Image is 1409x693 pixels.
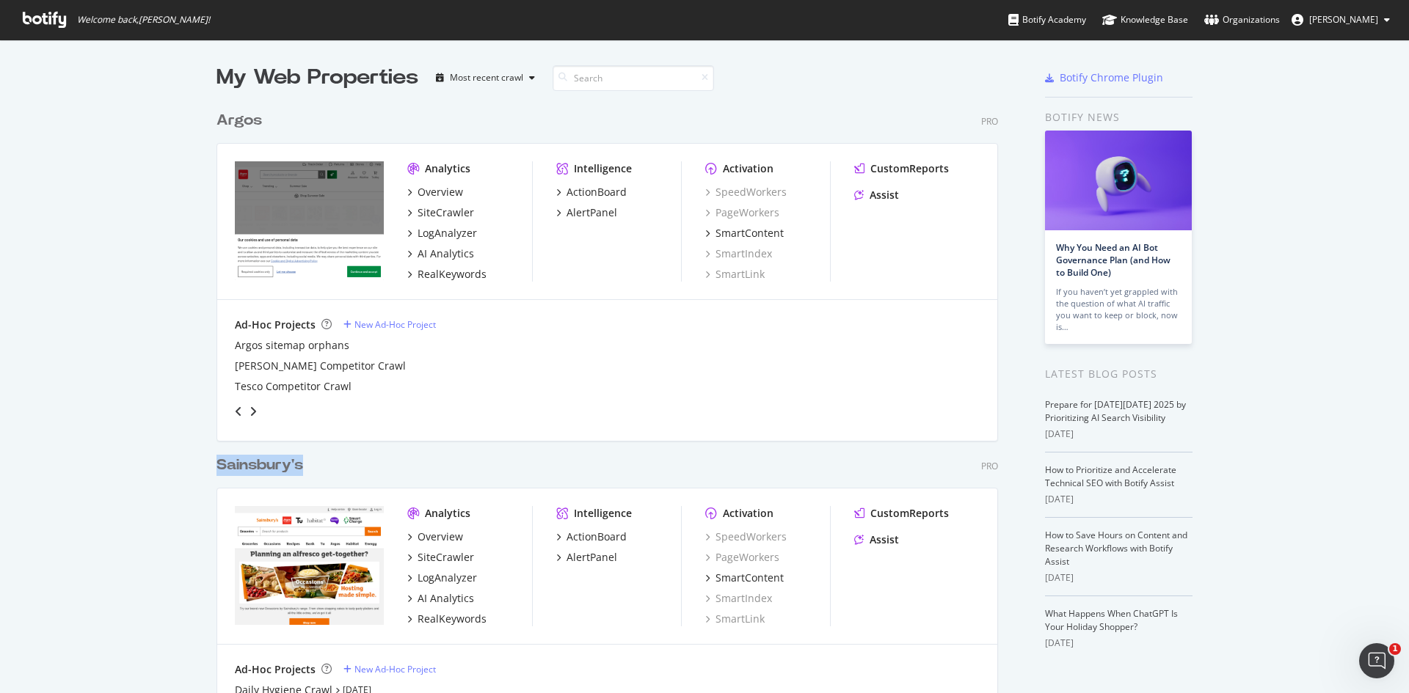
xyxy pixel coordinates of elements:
div: Pro [981,115,998,128]
div: AI Analytics [418,591,474,606]
div: Ad-Hoc Projects [235,318,316,332]
a: New Ad-Hoc Project [343,663,436,675]
div: Organizations [1204,12,1280,27]
a: Prepare for [DATE][DATE] 2025 by Prioritizing AI Search Visibility [1045,398,1186,424]
a: SiteCrawler [407,205,474,220]
button: Most recent crawl [430,66,541,89]
div: Argos [216,110,262,131]
a: SpeedWorkers [705,185,787,199]
div: angle-left [229,400,248,423]
a: LogAnalyzer [407,571,477,585]
a: New Ad-Hoc Project [343,318,436,331]
div: Activation [723,506,773,521]
div: Overview [418,529,463,544]
div: New Ad-Hoc Project [354,663,436,675]
a: Overview [407,185,463,199]
div: Activation [723,161,773,176]
div: [DATE] [1045,493,1193,506]
a: CustomReports [854,506,949,521]
div: [DATE] [1045,428,1193,441]
div: RealKeywords [418,267,487,282]
div: Intelligence [574,161,632,176]
a: SmartIndex [705,246,772,261]
div: Botify news [1045,109,1193,125]
div: angle-right [248,404,258,419]
div: My Web Properties [216,63,418,92]
div: ActionBoard [567,185,627,199]
a: RealKeywords [407,612,487,626]
div: Knowledge Base [1102,12,1188,27]
div: SiteCrawler [418,550,474,565]
a: Assist [854,532,899,547]
a: AI Analytics [407,591,474,606]
div: CustomReports [870,161,949,176]
div: Analytics [425,506,470,521]
a: Overview [407,529,463,544]
div: If you haven’t yet grappled with the question of what AI traffic you want to keep or block, now is… [1056,286,1181,333]
a: AlertPanel [556,205,617,220]
a: Argos [216,110,268,131]
a: PageWorkers [705,205,779,220]
a: Sainsbury's [216,455,309,476]
div: Latest Blog Posts [1045,366,1193,382]
div: Botify Academy [1008,12,1086,27]
div: Assist [870,188,899,202]
input: Search [553,65,714,91]
div: Ad-Hoc Projects [235,662,316,677]
a: SmartContent [705,226,784,241]
div: ActionBoard [567,529,627,544]
a: SmartLink [705,267,765,282]
div: Analytics [425,161,470,176]
a: SmartIndex [705,591,772,606]
div: Most recent crawl [450,73,523,82]
div: RealKeywords [418,612,487,626]
a: ActionBoard [556,529,627,544]
a: ActionBoard [556,185,627,199]
a: Assist [854,188,899,202]
a: How to Save Hours on Content and Research Workflows with Botify Assist [1045,529,1187,568]
span: 1 [1389,643,1401,655]
button: [PERSON_NAME] [1280,8,1402,32]
img: www.argos.co.uk [235,161,384,280]
a: AlertPanel [556,550,617,565]
div: [DATE] [1045,571,1193,584]
span: Rowan Collins [1309,13,1378,26]
a: PageWorkers [705,550,779,565]
div: SpeedWorkers [705,529,787,544]
a: RealKeywords [407,267,487,282]
a: SmartLink [705,612,765,626]
a: Tesco Competitor Crawl [235,379,352,394]
div: SmartContent [716,571,784,585]
a: What Happens When ChatGPT Is Your Holiday Shopper? [1045,607,1178,633]
div: Sainsbury's [216,455,303,476]
a: CustomReports [854,161,949,176]
div: LogAnalyzer [418,571,477,585]
div: [DATE] [1045,637,1193,650]
div: Pro [981,460,998,472]
div: New Ad-Hoc Project [354,318,436,331]
div: CustomReports [870,506,949,521]
div: AlertPanel [567,550,617,565]
div: LogAnalyzer [418,226,477,241]
a: SmartContent [705,571,784,585]
div: Assist [870,532,899,547]
a: LogAnalyzer [407,226,477,241]
div: AlertPanel [567,205,617,220]
a: AI Analytics [407,246,474,261]
iframe: Intercom live chat [1359,643,1394,678]
div: [PERSON_NAME] Competitor Crawl [235,359,406,373]
a: Botify Chrome Plugin [1045,70,1163,85]
img: Why You Need an AI Bot Governance Plan (and How to Build One) [1045,131,1192,230]
a: Argos sitemap orphans [235,338,349,353]
a: SiteCrawler [407,550,474,565]
a: How to Prioritize and Accelerate Technical SEO with Botify Assist [1045,463,1176,489]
